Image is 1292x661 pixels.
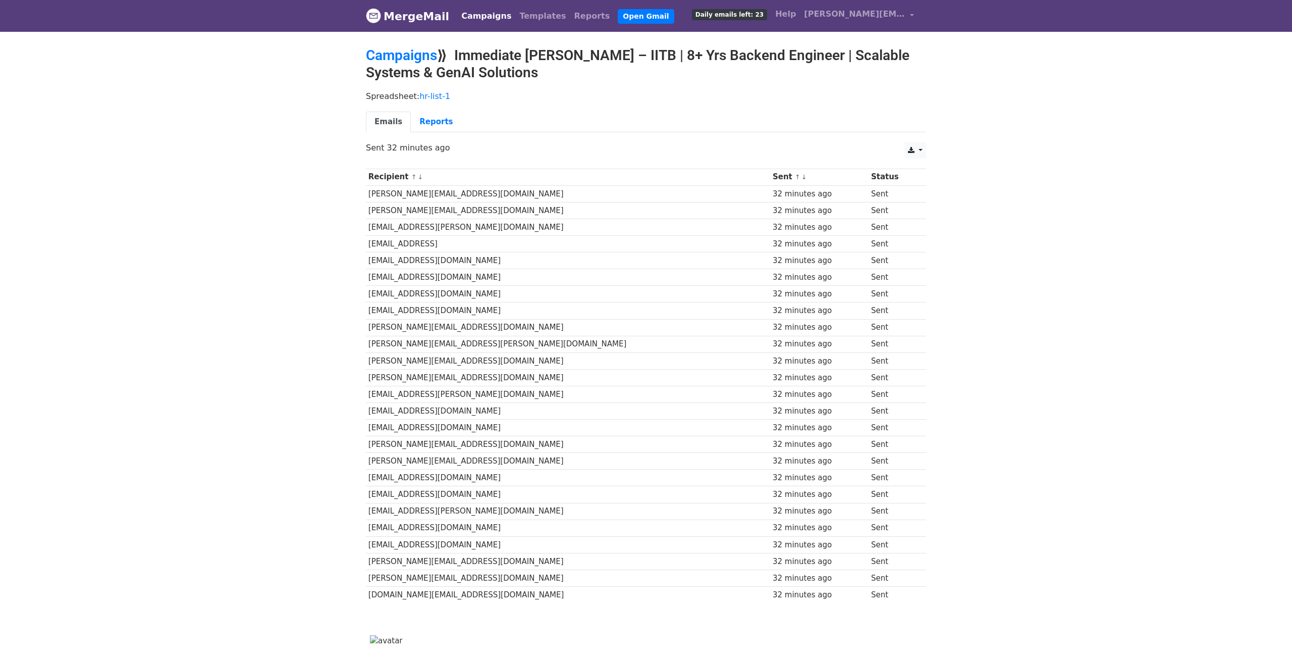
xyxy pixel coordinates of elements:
[773,305,866,317] div: 32 minutes ago
[366,369,770,386] td: [PERSON_NAME][EMAIL_ADDRESS][DOMAIN_NAME]
[869,403,919,420] td: Sent
[773,489,866,500] div: 32 minutes ago
[370,635,403,647] img: avatar
[869,336,919,352] td: Sent
[869,486,919,503] td: Sent
[773,188,866,200] div: 32 minutes ago
[773,288,866,300] div: 32 minutes ago
[773,205,866,217] div: 32 minutes ago
[366,403,770,420] td: [EMAIL_ADDRESS][DOMAIN_NAME]
[869,302,919,319] td: Sent
[869,185,919,202] td: Sent
[366,302,770,319] td: [EMAIL_ADDRESS][DOMAIN_NAME]
[869,236,919,252] td: Sent
[869,470,919,486] td: Sent
[366,352,770,369] td: [PERSON_NAME][EMAIL_ADDRESS][DOMAIN_NAME]
[515,6,570,26] a: Templates
[770,169,869,185] th: Sent
[366,286,770,302] td: [EMAIL_ADDRESS][DOMAIN_NAME]
[366,453,770,470] td: [PERSON_NAME][EMAIL_ADDRESS][DOMAIN_NAME]
[366,470,770,486] td: [EMAIL_ADDRESS][DOMAIN_NAME]
[366,219,770,235] td: [EMAIL_ADDRESS][PERSON_NAME][DOMAIN_NAME]
[366,202,770,219] td: [PERSON_NAME][EMAIL_ADDRESS][DOMAIN_NAME]
[773,522,866,534] div: 32 minutes ago
[618,9,674,24] a: Open Gmail
[366,8,381,23] img: MergeMail logo
[366,536,770,553] td: [EMAIL_ADDRESS][DOMAIN_NAME]
[773,372,866,384] div: 32 minutes ago
[417,173,423,181] a: ↓
[773,539,866,551] div: 32 minutes ago
[869,553,919,570] td: Sent
[366,486,770,503] td: [EMAIL_ADDRESS][DOMAIN_NAME]
[773,355,866,367] div: 32 minutes ago
[869,269,919,286] td: Sent
[419,91,450,101] a: hr-list-1
[773,322,866,333] div: 32 minutes ago
[869,252,919,269] td: Sent
[366,112,411,132] a: Emails
[869,536,919,553] td: Sent
[869,169,919,185] th: Status
[773,455,866,467] div: 32 minutes ago
[366,47,437,64] a: Campaigns
[773,589,866,601] div: 32 minutes ago
[795,173,800,181] a: ↑
[773,389,866,400] div: 32 minutes ago
[800,4,918,28] a: [PERSON_NAME][EMAIL_ADDRESS][DOMAIN_NAME]
[773,238,866,250] div: 32 minutes ago
[773,405,866,417] div: 32 minutes ago
[773,222,866,233] div: 32 minutes ago
[366,436,770,453] td: [PERSON_NAME][EMAIL_ADDRESS][DOMAIN_NAME]
[773,338,866,350] div: 32 minutes ago
[366,91,926,101] p: Spreadsheet:
[773,422,866,434] div: 32 minutes ago
[773,556,866,568] div: 32 minutes ago
[366,169,770,185] th: Recipient
[869,503,919,520] td: Sent
[366,47,926,81] h2: ⟫ Immediate [PERSON_NAME] – IITB | 8+ Yrs Backend Engineer | Scalable Systems & GenAI Solutions
[366,553,770,570] td: [PERSON_NAME][EMAIL_ADDRESS][DOMAIN_NAME]
[773,255,866,267] div: 32 minutes ago
[366,185,770,202] td: [PERSON_NAME][EMAIL_ADDRESS][DOMAIN_NAME]
[771,4,800,24] a: Help
[366,587,770,603] td: [DOMAIN_NAME][EMAIL_ADDRESS][DOMAIN_NAME]
[773,472,866,484] div: 32 minutes ago
[773,439,866,450] div: 32 minutes ago
[411,112,461,132] a: Reports
[366,252,770,269] td: [EMAIL_ADDRESS][DOMAIN_NAME]
[688,4,771,24] a: Daily emails left: 23
[869,420,919,436] td: Sent
[804,8,905,20] span: [PERSON_NAME][EMAIL_ADDRESS][DOMAIN_NAME]
[869,520,919,536] td: Sent
[869,352,919,369] td: Sent
[366,520,770,536] td: [EMAIL_ADDRESS][DOMAIN_NAME]
[869,219,919,235] td: Sent
[869,453,919,470] td: Sent
[692,9,767,20] span: Daily emails left: 23
[869,319,919,336] td: Sent
[457,6,515,26] a: Campaigns
[366,570,770,586] td: [PERSON_NAME][EMAIL_ADDRESS][DOMAIN_NAME]
[366,386,770,402] td: [EMAIL_ADDRESS][PERSON_NAME][DOMAIN_NAME]
[366,142,926,153] p: Sent 32 minutes ago
[366,6,449,27] a: MergeMail
[570,6,614,26] a: Reports
[869,587,919,603] td: Sent
[773,272,866,283] div: 32 minutes ago
[869,436,919,453] td: Sent
[366,319,770,336] td: [PERSON_NAME][EMAIL_ADDRESS][DOMAIN_NAME]
[411,173,417,181] a: ↑
[773,573,866,584] div: 32 minutes ago
[869,570,919,586] td: Sent
[869,286,919,302] td: Sent
[366,236,770,252] td: [EMAIL_ADDRESS]
[366,269,770,286] td: [EMAIL_ADDRESS][DOMAIN_NAME]
[366,336,770,352] td: [PERSON_NAME][EMAIL_ADDRESS][PERSON_NAME][DOMAIN_NAME]
[773,505,866,517] div: 32 minutes ago
[869,202,919,219] td: Sent
[869,386,919,402] td: Sent
[869,369,919,386] td: Sent
[366,420,770,436] td: [EMAIL_ADDRESS][DOMAIN_NAME]
[366,503,770,520] td: [EMAIL_ADDRESS][PERSON_NAME][DOMAIN_NAME]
